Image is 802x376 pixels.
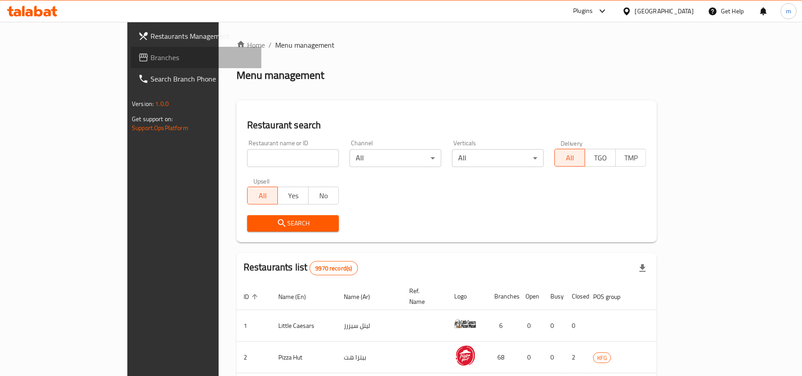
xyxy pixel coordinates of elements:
[635,6,694,16] div: [GEOGRAPHIC_DATA]
[247,119,646,132] h2: Restaurant search
[253,178,270,184] label: Upsell
[565,310,586,342] td: 0
[565,283,586,310] th: Closed
[487,310,518,342] td: 6
[277,187,308,204] button: Yes
[454,313,476,335] img: Little Caesars
[131,47,261,68] a: Branches
[244,261,358,275] h2: Restaurants list
[131,68,261,90] a: Search Branch Phone
[344,291,382,302] span: Name (Ar)
[337,342,402,373] td: بيتزا هت
[585,149,615,167] button: TGO
[236,68,324,82] h2: Menu management
[447,283,487,310] th: Logo
[275,40,334,50] span: Menu management
[254,218,332,229] span: Search
[308,187,339,204] button: No
[281,189,305,202] span: Yes
[487,342,518,373] td: 68
[271,310,337,342] td: Little Caesars
[454,344,476,367] img: Pizza Hut
[350,149,441,167] div: All
[236,40,657,50] nav: breadcrumb
[251,189,274,202] span: All
[244,291,261,302] span: ID
[561,140,583,146] label: Delivery
[151,52,254,63] span: Branches
[543,310,565,342] td: 0
[615,149,646,167] button: TMP
[132,122,188,134] a: Support.OpsPlatform
[409,286,436,307] span: Ref. Name
[132,113,173,125] span: Get support on:
[565,342,586,373] td: 2
[786,6,791,16] span: m
[131,25,261,47] a: Restaurants Management
[309,261,358,275] div: Total records count
[271,342,337,373] td: Pizza Hut
[487,283,518,310] th: Branches
[554,149,585,167] button: All
[247,187,278,204] button: All
[558,151,582,164] span: All
[151,74,254,84] span: Search Branch Phone
[337,310,402,342] td: ليتل سيزرز
[132,98,154,110] span: Version:
[247,215,339,232] button: Search
[518,310,543,342] td: 0
[543,283,565,310] th: Busy
[518,342,543,373] td: 0
[452,149,544,167] div: All
[247,149,339,167] input: Search for restaurant name or ID..
[278,291,318,302] span: Name (En)
[632,257,653,279] div: Export file
[593,291,632,302] span: POS group
[594,353,611,363] span: KFG
[155,98,169,110] span: 1.0.0
[310,264,357,273] span: 9970 record(s)
[518,283,543,310] th: Open
[151,31,254,41] span: Restaurants Management
[269,40,272,50] li: /
[619,151,643,164] span: TMP
[543,342,565,373] td: 0
[589,151,612,164] span: TGO
[312,189,335,202] span: No
[573,6,593,16] div: Plugins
